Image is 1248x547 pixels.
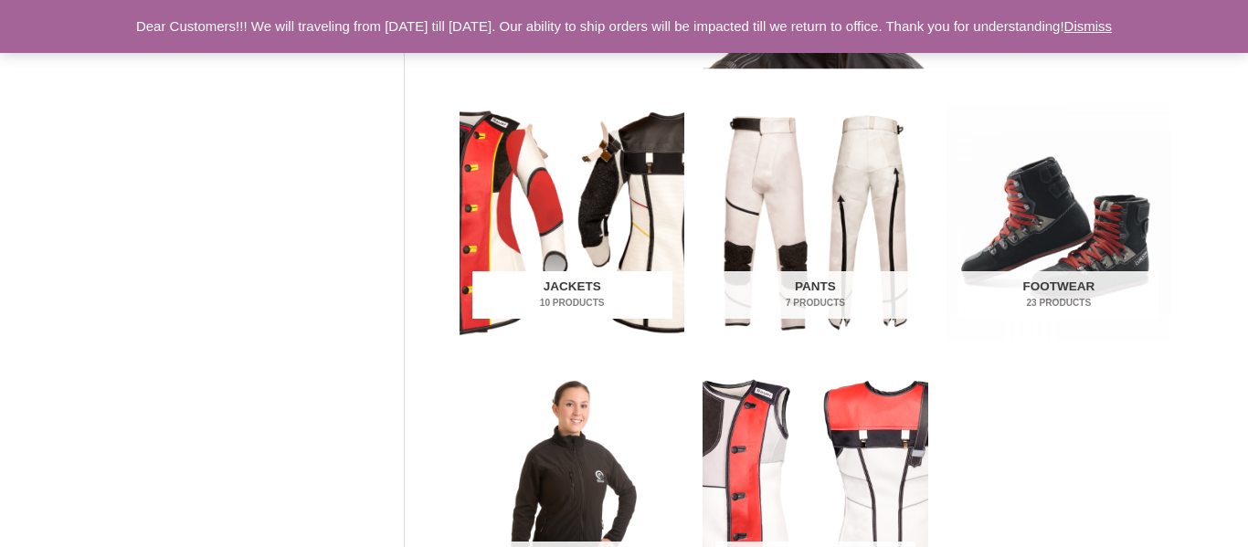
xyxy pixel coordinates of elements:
[947,105,1171,341] img: Footwear
[472,271,672,319] h2: Jackets
[947,105,1171,341] a: Visit product category Footwear
[1064,18,1113,34] a: Dismiss
[715,271,915,319] h2: Pants
[715,296,915,310] mark: 7 Products
[958,296,1158,310] mark: 23 Products
[703,105,927,341] a: Visit product category Pants
[472,296,672,310] mark: 10 Products
[460,105,684,341] a: Visit product category Jackets
[958,271,1158,319] h2: Footwear
[703,105,927,341] img: Pants
[460,105,684,341] img: Jackets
